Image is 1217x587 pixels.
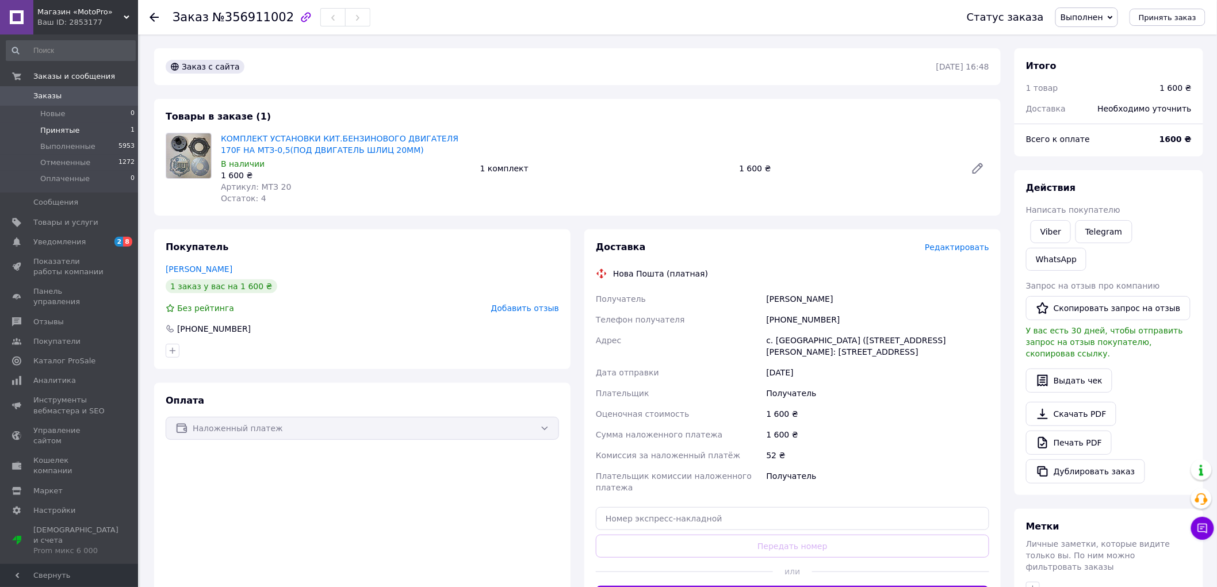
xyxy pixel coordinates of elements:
span: 1 товар [1026,83,1058,93]
span: 5953 [118,141,135,152]
span: Дата отправки [596,368,659,377]
span: Плательщик [596,389,649,398]
span: Каталог ProSale [33,356,95,366]
div: 1 600 ₴ [734,160,962,177]
span: Оценочная стоимость [596,409,690,419]
span: Выполнен [1061,13,1103,22]
span: Покупатель [166,241,228,252]
button: Выдать чек [1026,369,1112,393]
a: Редактировать [966,157,989,180]
span: Действия [1026,182,1076,193]
span: Итого [1026,60,1057,71]
span: Сообщения [33,197,78,208]
span: 2 [114,237,124,247]
div: 1 600 ₴ [764,424,992,445]
div: Статус заказа [967,11,1044,23]
span: Сумма наложенного платежа [596,430,723,439]
span: Заказы и сообщения [33,71,115,82]
span: Панель управления [33,286,106,307]
span: 0 [131,174,135,184]
span: Заказы [33,91,62,101]
span: Добавить отзыв [491,304,559,313]
span: Без рейтинга [177,304,234,313]
span: Покупатели [33,336,81,347]
span: Всего к оплате [1026,135,1090,144]
button: Дублировать заказ [1026,459,1145,484]
span: Уведомления [33,237,86,247]
div: Необходимо уточнить [1091,96,1199,121]
div: [PHONE_NUMBER] [764,309,992,330]
span: Настройки [33,505,75,516]
span: Артикул: МТЗ 20 [221,182,291,191]
span: Выполненные [40,141,95,152]
div: 1 600 ₴ [1160,82,1192,94]
a: Viber [1031,220,1071,243]
span: Получатель [596,294,646,304]
div: 52 ₴ [764,445,992,466]
div: 1 600 ₴ [221,170,471,181]
div: Заказ с сайта [166,60,244,74]
span: Оплаченные [40,174,90,184]
span: У вас есть 30 дней, чтобы отправить запрос на отзыв покупателю, скопировав ссылку. [1026,326,1183,358]
a: Печать PDF [1026,431,1112,455]
div: Получатель [764,466,992,498]
div: [PERSON_NAME] [764,289,992,309]
span: Плательщик комиссии наложенного платежа [596,471,752,492]
div: [DATE] [764,362,992,383]
span: 1272 [118,158,135,168]
a: [PERSON_NAME] [166,264,232,274]
span: Оплата [166,395,204,406]
span: Остаток: 4 [221,194,266,203]
span: Доставка [1026,104,1066,113]
span: №356911002 [212,10,294,24]
div: 1 600 ₴ [764,404,992,424]
span: Управление сайтом [33,425,106,446]
span: Личные заметки, которые видите только вы. По ним можно фильтровать заказы [1026,539,1170,571]
span: или [773,566,812,577]
span: Товары в заказе (1) [166,111,271,122]
img: КОМПЛЕКТ УСТАНОВКИ КИТ.БЕНЗИНОВОГО ДВИГАТЕЛЯ 170F НА МТЗ-0,5(ПОД ДВИГАТЕЛЬ ШЛИЦ 20ММ) [166,133,211,178]
time: [DATE] 16:48 [936,62,989,71]
span: Кошелек компании [33,455,106,476]
a: Telegram [1076,220,1132,243]
span: Метки [1026,521,1059,532]
b: 1600 ₴ [1159,135,1192,144]
input: Поиск [6,40,136,61]
span: В наличии [221,159,265,168]
span: Магазин «MotoPro» [37,7,124,17]
div: Получатель [764,383,992,404]
span: Показатели работы компании [33,256,106,277]
div: с. [GEOGRAPHIC_DATA] ([STREET_ADDRESS][PERSON_NAME]: [STREET_ADDRESS] [764,330,992,362]
div: 1 комплект [476,160,735,177]
span: Товары и услуги [33,217,98,228]
span: Телефон получателя [596,315,685,324]
a: Скачать PDF [1026,402,1116,426]
a: WhatsApp [1026,248,1086,271]
span: Отмененные [40,158,90,168]
button: Чат с покупателем [1191,517,1214,540]
span: [DEMOGRAPHIC_DATA] и счета [33,525,118,557]
div: 1 заказ у вас на 1 600 ₴ [166,279,277,293]
span: Принять заказ [1139,13,1196,22]
span: 1 [131,125,135,136]
span: Заказ [173,10,209,24]
span: Доставка [596,241,646,252]
button: Принять заказ [1130,9,1205,26]
span: Запрос на отзыв про компанию [1026,281,1160,290]
span: 8 [123,237,132,247]
span: Адрес [596,336,621,345]
button: Скопировать запрос на отзыв [1026,296,1191,320]
span: Отзывы [33,317,64,327]
div: [PHONE_NUMBER] [176,323,252,335]
span: Новые [40,109,66,119]
a: КОМПЛЕКТ УСТАНОВКИ КИТ.БЕНЗИНОВОГО ДВИГАТЕЛЯ 170F НА МТЗ-0,5(ПОД ДВИГАТЕЛЬ ШЛИЦ 20ММ) [221,134,458,155]
div: Вернуться назад [150,11,159,23]
input: Номер экспресс-накладной [596,507,989,530]
span: 0 [131,109,135,119]
span: Редактировать [925,243,989,252]
span: Принятые [40,125,80,136]
span: Аналитика [33,375,76,386]
div: Нова Пошта (платная) [610,268,711,279]
span: Комиссия за наложенный платёж [596,451,740,460]
div: Ваш ID: 2853177 [37,17,138,28]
